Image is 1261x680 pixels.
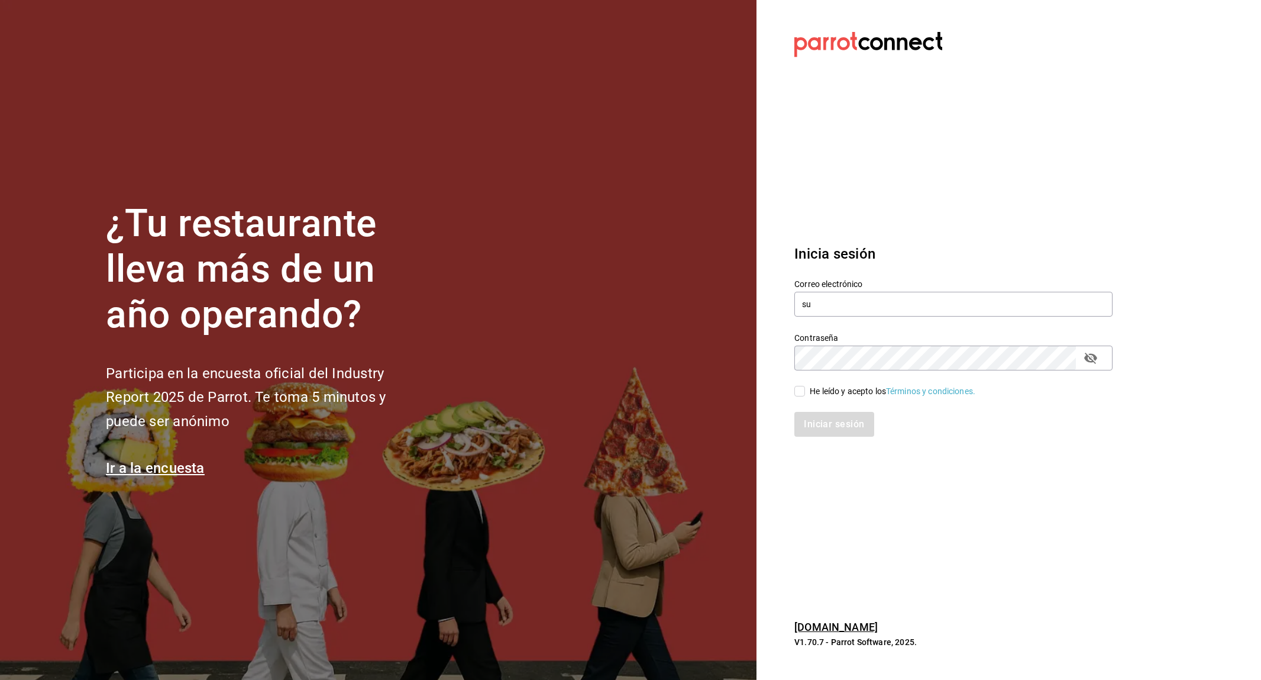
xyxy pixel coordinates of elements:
h3: Inicia sesión [794,243,1113,265]
a: Ir a la encuesta [106,460,205,476]
label: Contraseña [794,334,1113,342]
a: Términos y condiciones. [886,386,975,396]
p: V1.70.7 - Parrot Software, 2025. [794,636,1113,648]
label: Correo electrónico [794,280,1113,288]
div: He leído y acepto los [810,385,975,398]
input: Ingresa tu correo electrónico [794,292,1113,317]
h1: ¿Tu restaurante lleva más de un año operando? [106,201,425,337]
a: [DOMAIN_NAME] [794,621,878,633]
button: passwordField [1081,348,1101,368]
h2: Participa en la encuesta oficial del Industry Report 2025 de Parrot. Te toma 5 minutos y puede se... [106,362,425,434]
